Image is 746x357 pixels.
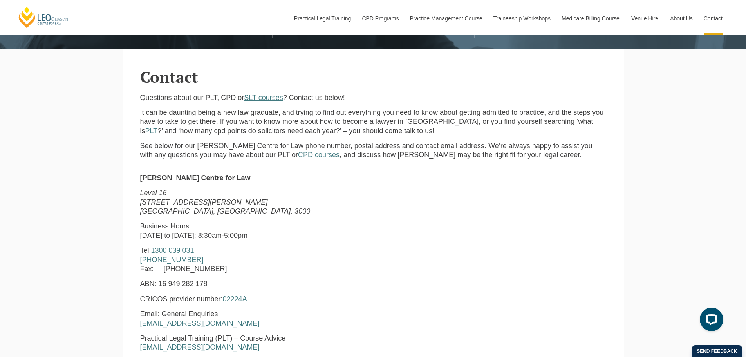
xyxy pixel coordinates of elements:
[488,2,556,35] a: Traineeship Workshops
[244,94,283,101] a: SLT courses
[404,2,488,35] a: Practice Management Course
[145,127,158,135] a: PLT
[140,279,407,288] p: ABN: 16 949 282 178
[140,108,606,136] p: It can be daunting being a new law graduate, and trying to find out everything you need to know a...
[140,246,407,274] p: Tel: Fax: [PHONE_NUMBER]
[140,189,167,197] em: Level 16
[140,222,407,240] p: Business Hours: [DATE] to [DATE]: 8:30am-5:00pm
[698,2,728,35] a: Contact
[140,310,407,328] p: Email: General Enquiries
[556,2,625,35] a: Medicare Billing Course
[140,207,311,215] em: [GEOGRAPHIC_DATA], [GEOGRAPHIC_DATA], 3000
[140,334,407,352] p: Practical Legal Training (PLT) – Course Advice
[298,151,340,159] a: CPD courses
[18,6,70,29] a: [PERSON_NAME] Centre for Law
[664,2,698,35] a: About Us
[151,246,194,254] a: 1300 039 031
[140,141,606,160] p: See below for our [PERSON_NAME] Centre for Law phone number, postal address and contact email add...
[625,2,664,35] a: Venue Hire
[356,2,404,35] a: CPD Programs
[140,343,260,351] a: [EMAIL_ADDRESS][DOMAIN_NAME]
[223,295,247,303] a: 02224A
[140,68,606,85] h2: Contact
[140,198,268,206] em: [STREET_ADDRESS][PERSON_NAME]
[140,319,260,327] a: [EMAIL_ADDRESS][DOMAIN_NAME]
[694,304,726,337] iframe: LiveChat chat widget
[140,93,606,102] p: Questions about our PLT, CPD or ? Contact us below!
[288,2,356,35] a: Practical Legal Training
[140,174,251,182] strong: [PERSON_NAME] Centre for Law
[140,256,204,264] a: [PHONE_NUMBER]
[140,295,407,304] p: CRICOS provider number:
